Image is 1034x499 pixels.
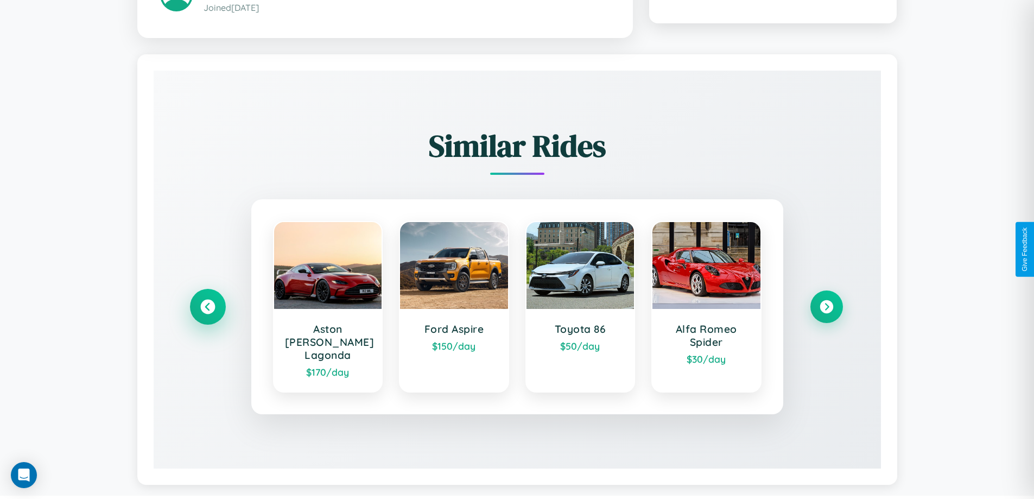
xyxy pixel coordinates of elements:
[663,323,750,349] h3: Alfa Romeo Spider
[537,323,624,336] h3: Toyota 86
[411,323,497,336] h3: Ford Aspire
[273,221,383,393] a: Aston [PERSON_NAME] Lagonda$170/day
[285,366,371,378] div: $ 170 /day
[1021,228,1029,271] div: Give Feedback
[399,221,509,393] a: Ford Aspire$150/day
[285,323,371,362] h3: Aston [PERSON_NAME] Lagonda
[525,221,636,393] a: Toyota 86$50/day
[192,125,843,167] h2: Similar Rides
[663,353,750,365] div: $ 30 /day
[537,340,624,352] div: $ 50 /day
[651,221,762,393] a: Alfa Romeo Spider$30/day
[411,340,497,352] div: $ 150 /day
[11,462,37,488] div: Open Intercom Messenger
